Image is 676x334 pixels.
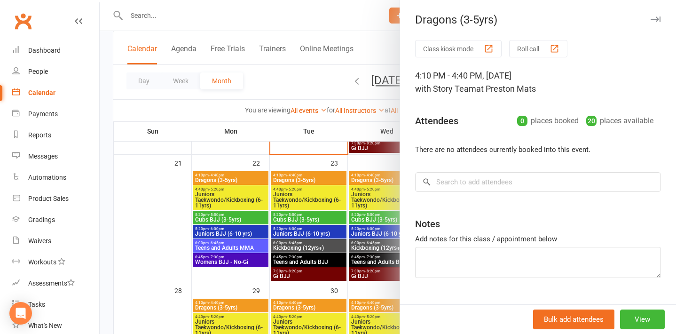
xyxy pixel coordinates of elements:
[533,310,614,329] button: Bulk add attendees
[620,310,665,329] button: View
[12,82,99,103] a: Calendar
[28,174,66,181] div: Automations
[28,301,45,308] div: Tasks
[517,114,579,127] div: places booked
[11,9,35,33] a: Clubworx
[28,47,61,54] div: Dashboard
[12,252,99,273] a: Workouts
[28,216,55,223] div: Gradings
[28,237,51,245] div: Waivers
[400,13,676,26] div: Dragons (3-5yrs)
[415,69,661,95] div: 4:10 PM - 4:40 PM, [DATE]
[9,302,32,325] div: Open Intercom Messenger
[12,40,99,61] a: Dashboard
[28,322,62,329] div: What's New
[28,195,69,202] div: Product Sales
[586,116,597,126] div: 20
[28,258,56,266] div: Workouts
[28,131,51,139] div: Reports
[12,146,99,167] a: Messages
[476,84,536,94] span: at Preston Mats
[12,273,99,294] a: Assessments
[12,188,99,209] a: Product Sales
[28,279,75,287] div: Assessments
[415,114,458,127] div: Attendees
[28,110,58,118] div: Payments
[12,167,99,188] a: Automations
[28,68,48,75] div: People
[28,152,58,160] div: Messages
[12,209,99,231] a: Gradings
[415,233,661,245] div: Add notes for this class / appointment below
[12,294,99,315] a: Tasks
[509,40,567,57] button: Roll call
[415,144,661,155] li: There are no attendees currently booked into this event.
[415,172,661,192] input: Search to add attendees
[12,125,99,146] a: Reports
[415,217,440,231] div: Notes
[12,103,99,125] a: Payments
[415,84,476,94] span: with Story Team
[415,40,502,57] button: Class kiosk mode
[586,114,653,127] div: places available
[12,61,99,82] a: People
[12,231,99,252] a: Waivers
[28,89,55,96] div: Calendar
[517,116,527,126] div: 0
